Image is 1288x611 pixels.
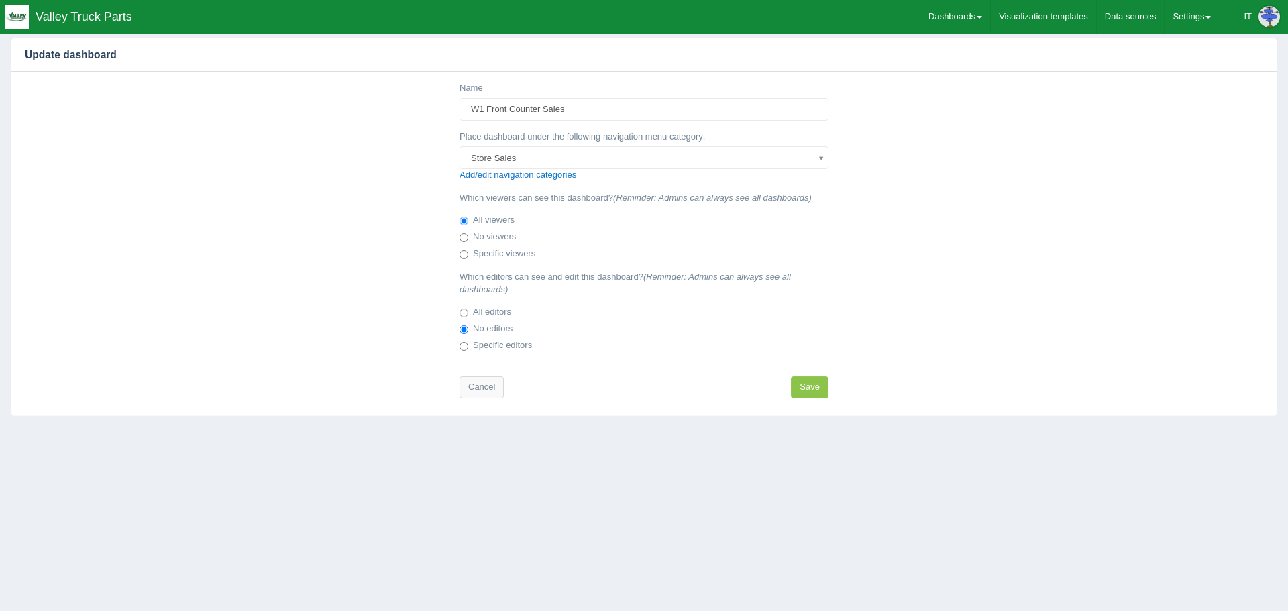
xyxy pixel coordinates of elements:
label: All editors [460,306,511,319]
a: Store Sales [460,146,828,169]
label: Specific editors [460,339,532,353]
label: All viewers [460,214,515,227]
a: Cancel [460,376,504,398]
input: Specific editors [460,342,468,351]
div: IT [1244,3,1252,30]
a: Add/edit navigation categories [460,170,576,180]
button: Save [791,376,828,398]
label: Which viewers can see this dashboard? [460,192,812,205]
input: Specific viewers [460,250,468,259]
input: No viewers [460,233,468,242]
label: Specific viewers [460,247,535,261]
input: All viewers [460,217,468,225]
h3: Update dashboard [11,38,1277,72]
img: q1blfpkbivjhsugxdrfq.png [5,5,29,29]
label: Place dashboard under the following navigation menu category: [460,131,705,144]
label: Name [460,82,483,95]
span: Valley Truck Parts [36,10,132,23]
label: Which editors can see and edit this dashboard? [460,271,828,296]
span: Store Sales [460,147,810,169]
label: No editors [460,323,513,336]
em: (Reminder: Admins can always see all dashboards) [460,272,791,294]
input: No editors [460,325,468,334]
input: All editors [460,309,468,317]
img: Profile Picture [1258,6,1280,27]
em: (Reminder: Admins can always see all dashboards) [613,192,812,203]
label: No viewers [460,231,516,244]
